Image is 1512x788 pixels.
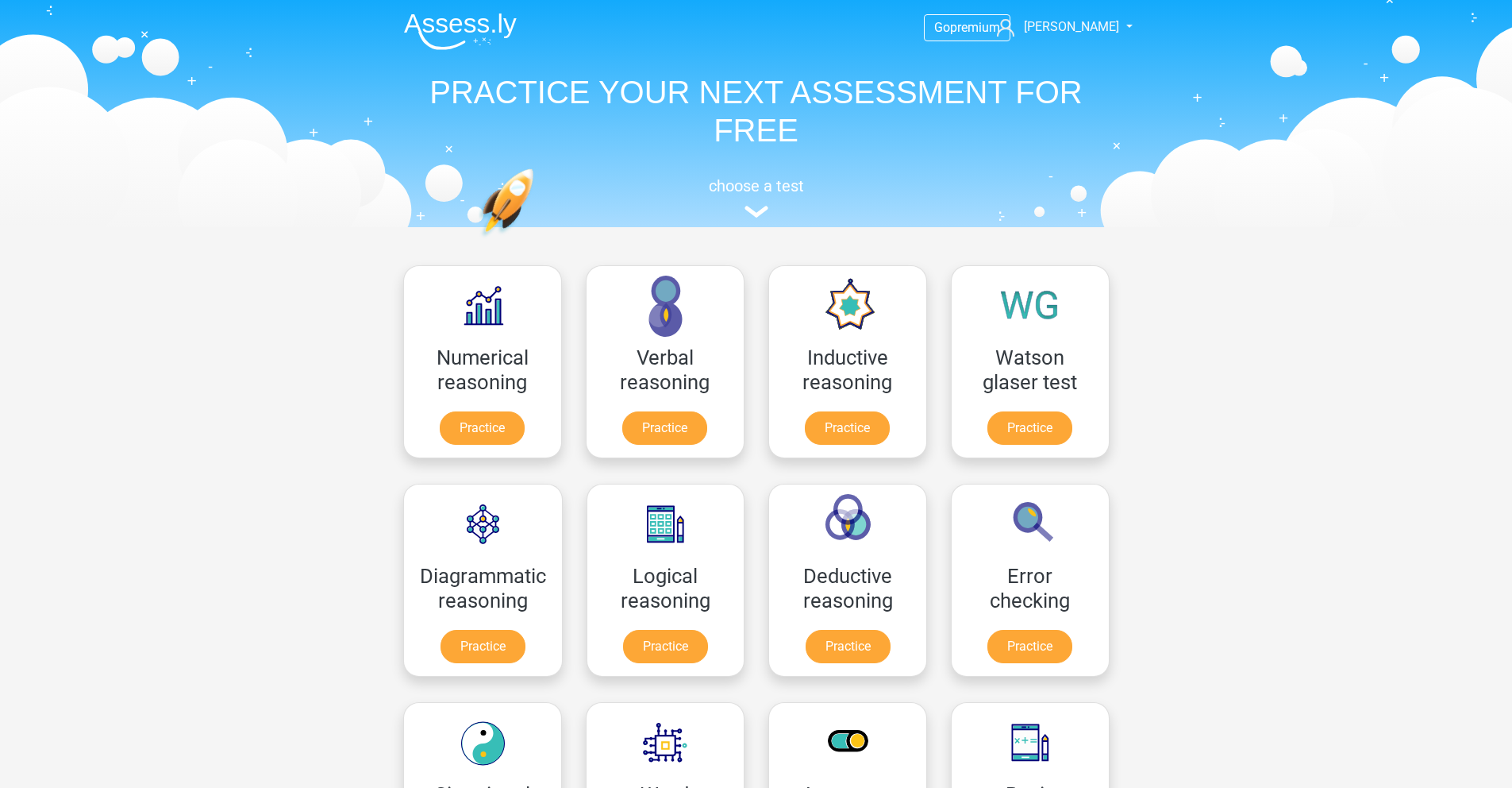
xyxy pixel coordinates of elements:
[1024,19,1119,34] span: [PERSON_NAME]
[987,630,1072,663] a: Practice
[479,168,595,312] img: practice
[391,73,1121,149] h1: PRACTICE YOUR NEXT ASSESSMENT FOR FREE
[950,20,1000,35] span: premium
[391,176,1121,218] a: choose a test
[622,411,707,445] a: Practice
[806,630,891,663] a: Practice
[934,20,950,35] span: Go
[441,630,525,663] a: Practice
[744,206,768,218] img: assessment
[391,176,1121,195] h5: choose a test
[925,17,1010,38] a: Gopremium
[623,630,708,663] a: Practice
[805,411,890,445] a: Practice
[404,13,517,50] img: Assessly
[440,411,525,445] a: Practice
[987,411,1072,445] a: Practice
[991,17,1121,37] a: [PERSON_NAME]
